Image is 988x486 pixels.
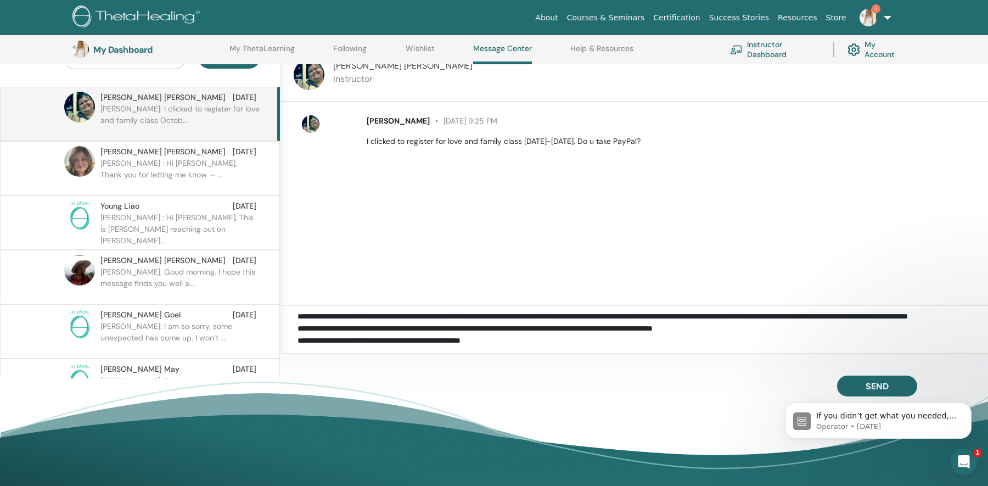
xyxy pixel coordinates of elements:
img: cog.svg [847,41,860,59]
p: [PERSON_NAME] : Hi [PERSON_NAME], This is [PERSON_NAME] reaching out on [PERSON_NAME]... [100,212,260,245]
a: Certification [649,8,704,28]
p: Instructor [333,72,473,86]
p: [PERSON_NAME]: I clicked to register for love and family class Octob... [100,103,260,136]
span: 1 [973,449,982,457]
span: [DATE] 9:25 PM [430,116,497,126]
p: I clicked to register for love and family class [DATE]-[DATE]. Do u take PayPal? [367,136,975,147]
span: [DATE] [233,255,256,266]
p: [PERSON_NAME]: Good morning. I hope this message finds you well a... [100,266,260,299]
span: [PERSON_NAME] [PERSON_NAME] [333,60,473,71]
a: About [531,8,562,28]
p: [PERSON_NAME]: I am so sorry, some unexpected has come up. I won’t ... [100,321,260,354]
img: no-photo.png [64,364,95,394]
span: [PERSON_NAME] [PERSON_NAME] [100,146,226,158]
span: [PERSON_NAME] [367,116,430,126]
img: default.jpg [294,59,324,90]
span: [PERSON_NAME] [PERSON_NAME] [100,92,226,103]
iframe: Intercom notifications message [768,379,988,456]
a: Store [822,8,851,28]
span: [DATE] [233,146,256,158]
img: default.jpg [64,92,95,122]
img: default.jpg [860,9,877,26]
a: Success Stories [705,8,773,28]
p: [PERSON_NAME]: Thank you [PERSON_NAME]! Appreciate the clarity and response... [100,375,260,408]
span: [PERSON_NAME] May [100,364,179,375]
a: Instructor Dashboard [730,37,820,62]
a: Help & Resources [570,44,633,62]
img: no-photo.png [64,200,95,231]
button: Send [837,376,917,396]
span: [PERSON_NAME] [PERSON_NAME] [100,255,226,266]
a: Following [333,44,367,62]
span: [DATE] [233,309,256,321]
img: default.jpg [64,146,95,177]
span: [DATE] [233,92,256,103]
img: default.jpg [64,255,95,286]
img: logo.png [72,5,204,30]
span: Young Liao [100,200,139,212]
p: [PERSON_NAME] : Hi [PERSON_NAME], Thank you for letting me know — ... [100,158,260,191]
a: My ThetaLearning [229,44,295,62]
span: 1 [872,4,880,13]
iframe: Intercom live chat [951,449,977,475]
img: no-photo.png [64,309,95,340]
a: Resources [773,8,822,28]
a: Courses & Seminars [563,8,649,28]
span: [DATE] [233,364,256,375]
a: Wishlist [406,44,435,62]
img: chalkboard-teacher.svg [730,45,743,54]
span: [DATE] [233,200,256,212]
img: default.jpg [71,41,89,58]
img: default.jpg [302,115,319,133]
span: [PERSON_NAME] Goel [100,309,181,321]
a: Message Center [473,44,532,64]
h3: My Dashboard [93,44,203,55]
a: My Account [847,37,906,62]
